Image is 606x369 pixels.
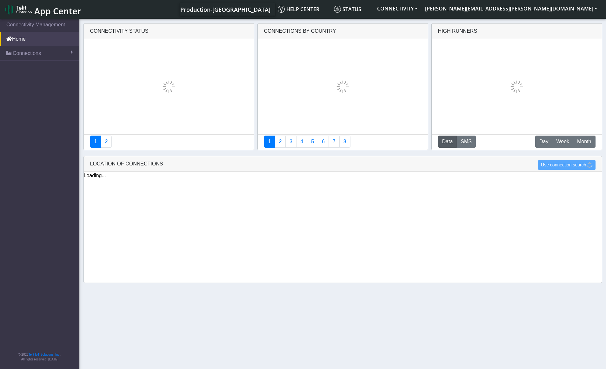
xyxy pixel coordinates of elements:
a: App Center [5,3,80,16]
span: Week [556,138,569,145]
button: Data [438,136,457,148]
nav: Summary paging [264,136,422,148]
span: Status [334,6,361,13]
img: loading [586,162,593,168]
button: Month [573,136,595,148]
a: 14 Days Trend [318,136,329,148]
button: SMS [456,136,476,148]
div: Loading... [84,172,602,179]
span: Connections [13,50,41,57]
a: Connections By Country [264,136,275,148]
button: CONNECTIVITY [373,3,421,14]
div: Connections By Country [258,23,428,39]
span: Production-[GEOGRAPHIC_DATA] [180,6,270,13]
a: Deployment status [101,136,112,148]
a: Carrier [275,136,286,148]
button: [PERSON_NAME][EMAIL_ADDRESS][PERSON_NAME][DOMAIN_NAME] [421,3,601,14]
span: App Center [34,5,81,17]
a: Connections By Carrier [296,136,307,148]
img: status.svg [334,6,341,13]
span: Month [577,138,591,145]
a: Telit IoT Solutions, Inc. [29,353,60,356]
div: High Runners [438,27,477,35]
img: loading.gif [163,80,175,93]
a: Your current platform instance [180,3,270,16]
button: Week [552,136,573,148]
a: Not Connected for 30 days [339,136,350,148]
img: logo-telit-cinterion-gw-new.png [5,4,32,15]
span: Help center [278,6,319,13]
a: Help center [275,3,331,16]
div: LOCATION OF CONNECTIONS [84,156,602,172]
div: Connectivity status [84,23,254,39]
span: Day [539,138,548,145]
button: Day [535,136,552,148]
nav: Summary paging [90,136,248,148]
img: loading.gif [336,80,349,93]
a: Usage per Country [285,136,296,148]
a: Status [331,3,373,16]
a: Zero Session [329,136,340,148]
img: knowledge.svg [278,6,285,13]
img: loading.gif [510,80,523,93]
a: Connectivity status [90,136,101,148]
a: Usage by Carrier [307,136,318,148]
button: Use connection search [538,160,595,170]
